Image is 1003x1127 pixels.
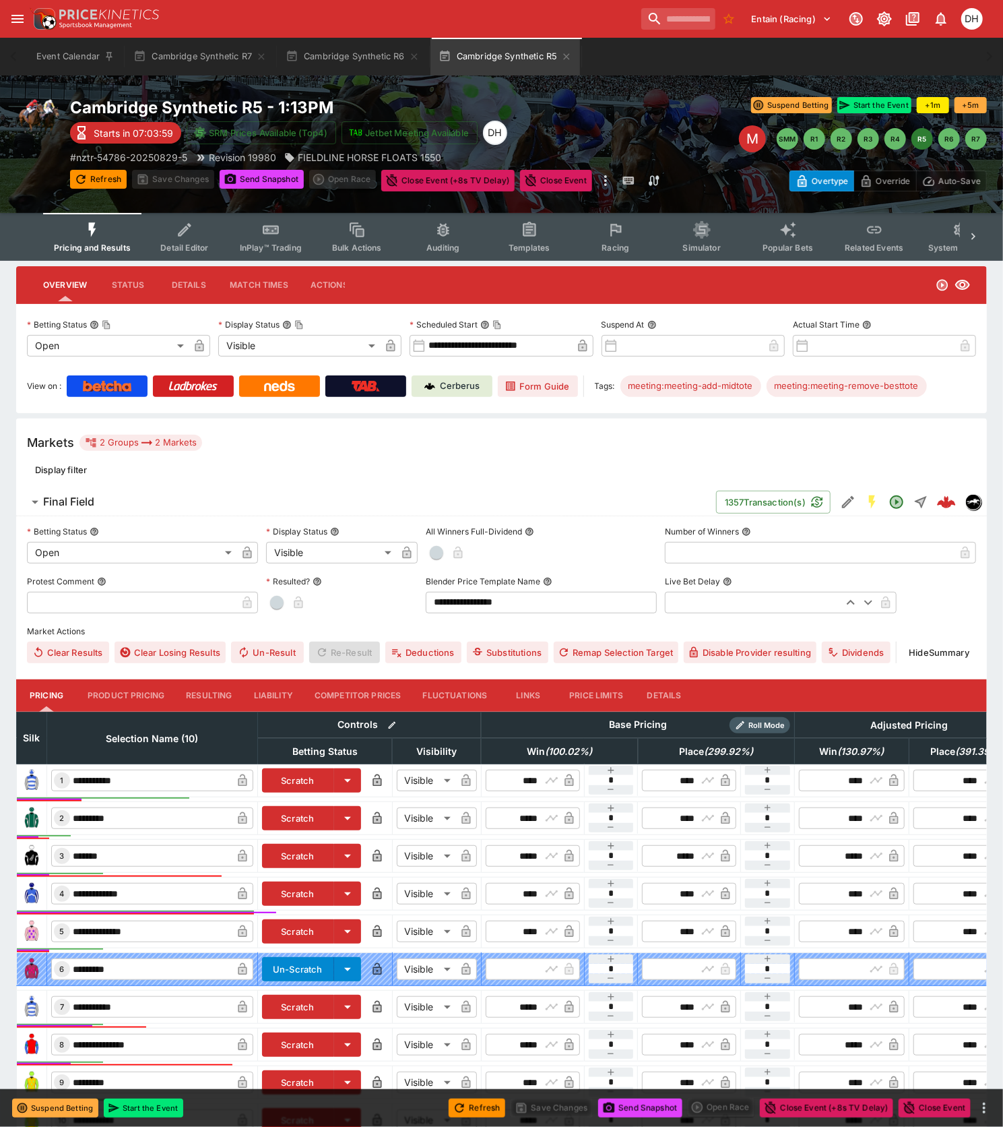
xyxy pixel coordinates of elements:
[884,128,906,150] button: R4
[57,927,67,936] span: 5
[397,883,455,905] div: Visible
[831,128,852,150] button: R2
[104,1099,183,1118] button: Start the Event
[27,435,74,450] h5: Markets
[512,743,607,760] span: Win(100.02%)
[604,717,672,733] div: Base Pricing
[812,174,848,188] p: Overtype
[397,1034,455,1056] div: Visible
[27,459,95,481] button: Display filter
[955,97,987,113] button: +5m
[498,679,558,712] button: Links
[937,493,956,512] img: logo-cerberus--red.svg
[760,1099,893,1118] button: Close Event (+8s TV Delay)
[467,642,548,663] button: Substitutions
[262,995,334,1019] button: Scratch
[278,38,428,75] button: Cambridge Synthetic R6
[160,243,208,253] span: Detail Editor
[21,770,42,791] img: runner 1
[767,379,927,393] span: meeting:meeting-remove-besttote
[32,269,98,301] button: Overview
[684,642,816,663] button: Disable Provider resulting
[92,731,214,747] span: Selection Name (10)
[264,381,294,392] img: Neds
[876,174,910,188] p: Override
[158,269,219,301] button: Details
[966,495,981,510] img: nztr
[98,269,158,301] button: Status
[509,243,550,253] span: Templates
[385,642,461,663] button: Deductions
[665,526,739,537] p: Number of Winners
[381,170,515,191] button: Close Event (+8s TV Delay)
[595,375,615,397] label: Tags:
[27,375,61,397] label: View on :
[342,121,478,144] button: Jetbet Meeting Available
[266,526,327,537] p: Display Status
[902,642,976,663] button: HideSummary
[266,542,396,563] div: Visible
[240,243,302,253] span: InPlay™ Trading
[683,243,721,253] span: Simulator
[751,97,832,113] button: Suspend Betting
[602,243,629,253] span: Racing
[664,743,768,760] span: Place(299.92%)
[397,958,455,980] div: Visible
[872,7,897,31] button: Toggle light/dark mode
[498,375,578,397] a: Form Guide
[219,269,299,301] button: Match Times
[282,320,292,330] button: Display StatusCopy To Clipboard
[262,1033,334,1057] button: Scratch
[243,679,304,712] button: Liability
[85,435,197,451] div: 2 Groups 2 Markets
[309,642,380,663] span: Re-Result
[965,494,981,510] div: nztr
[262,844,334,868] button: Scratch
[744,8,840,30] button: Select Tenant
[554,642,679,663] button: Remap Selection Target
[597,170,614,191] button: more
[168,381,218,392] img: Ladbrokes
[299,269,360,301] button: Actions
[12,1099,98,1118] button: Suspend Betting
[916,171,987,191] button: Auto-Save
[955,743,1002,760] em: ( 391.39 %)
[125,38,275,75] button: Cambridge Synthetic R7
[352,381,380,392] img: TabNZ
[426,576,540,587] p: Blender Price Template Name
[27,319,87,330] p: Betting Status
[492,320,502,330] button: Copy To Clipboard
[397,996,455,1018] div: Visible
[805,743,899,760] span: Win(130.97%)
[884,490,909,514] button: Open
[94,126,173,140] p: Starts in 07:03:59
[383,717,401,734] button: Bulk edit
[231,642,303,663] button: Un-Result
[860,490,884,514] button: SGM Enabled
[688,1098,754,1117] div: split button
[43,213,960,261] div: Event type filters
[723,577,732,586] button: Live Bet Delay
[59,22,132,28] img: Sportsbook Management
[449,1099,505,1118] button: Refresh
[218,335,380,357] div: Visible
[21,958,42,980] img: runner 6
[822,642,891,663] button: Dividends
[57,965,67,974] span: 6
[838,743,884,760] em: ( 130.97 %)
[102,320,111,330] button: Copy To Clipboard
[641,8,715,30] input: search
[743,720,790,731] span: Roll Mode
[27,526,87,537] p: Betting Status
[602,319,645,330] p: Suspend At
[938,128,960,150] button: R6
[933,489,960,516] a: d3fe7e6a-db43-45b4-9d44-0c6ee58b6c61
[598,1099,682,1118] button: Send Snapshot
[21,1072,42,1093] img: runner 9
[483,121,507,145] div: Dan Hooper
[426,243,459,253] span: Auditing
[27,335,189,357] div: Open
[57,889,67,898] span: 4
[332,243,382,253] span: Bulk Actions
[397,921,455,942] div: Visible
